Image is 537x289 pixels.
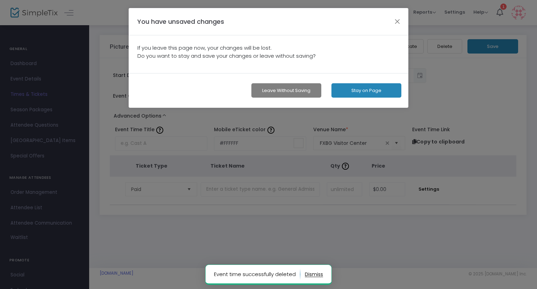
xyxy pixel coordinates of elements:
p: If you leave this page now, your changes will be lost. Do you want to stay and save your changes ... [137,44,400,60]
p: Event time successfully deleted [214,269,300,280]
button: dismiss [305,269,323,280]
h4: You have unsaved changes [137,17,224,26]
button: Stay on Page [331,83,401,98]
button: Leave without Saving [251,83,321,98]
